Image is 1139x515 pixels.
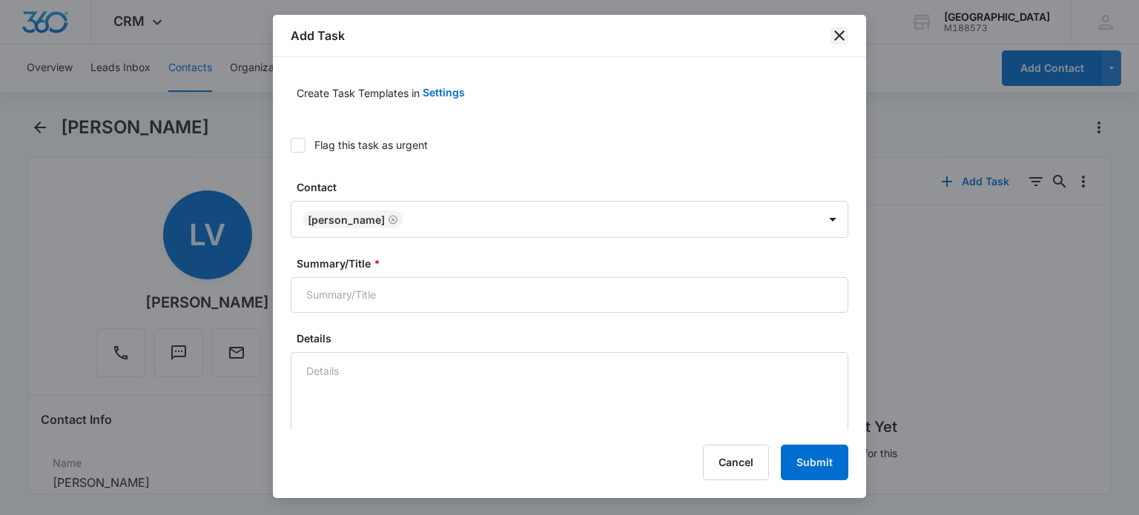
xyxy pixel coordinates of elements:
[703,445,769,480] button: Cancel
[297,179,854,195] label: Contact
[308,213,385,226] div: [PERSON_NAME]
[831,27,848,44] button: close
[297,330,854,346] label: Details
[297,256,854,271] label: Summary/Title
[423,75,465,110] button: Settings
[291,27,345,44] h1: Add Task
[781,445,848,480] button: Submit
[297,85,420,101] p: Create Task Templates in
[385,214,398,225] div: Remove Leysi Vasquez
[291,277,848,313] input: Summary/Title
[314,137,428,153] div: Flag this task as urgent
